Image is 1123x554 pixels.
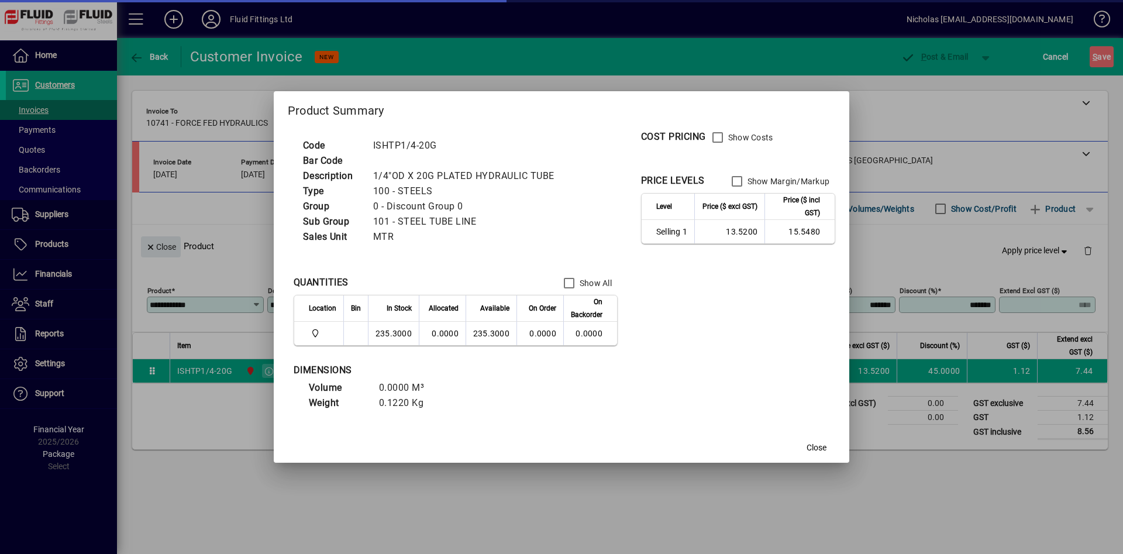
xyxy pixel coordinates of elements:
td: 100 - STEELS [367,184,569,199]
td: Type [297,184,367,199]
td: Sub Group [297,214,367,229]
td: MTR [367,229,569,245]
span: On Backorder [571,295,602,321]
div: QUANTITIES [294,276,349,290]
label: Show All [577,277,612,289]
div: PRICE LEVELS [641,174,705,188]
td: Sales Unit [297,229,367,245]
span: Price ($ excl GST) [702,200,757,213]
td: Description [297,168,367,184]
span: Allocated [429,302,459,315]
h2: Product Summary [274,91,849,125]
td: Code [297,138,367,153]
td: 235.3000 [368,322,419,345]
td: Weight [303,395,373,411]
span: In Stock [387,302,412,315]
td: ISHTP1/4-20G [367,138,569,153]
span: 0.0000 [529,329,556,338]
button: Close [798,437,835,458]
td: Bar Code [297,153,367,168]
td: 1/4"OD X 20G PLATED HYDRAULIC TUBE [367,168,569,184]
td: Volume [303,380,373,395]
td: 101 - STEEL TUBE LINE [367,214,569,229]
span: Location [309,302,336,315]
div: COST PRICING [641,130,706,144]
td: Group [297,199,367,214]
td: 0 - Discount Group 0 [367,199,569,214]
label: Show Costs [726,132,773,143]
span: Selling 1 [656,226,687,238]
div: DIMENSIONS [294,363,586,377]
label: Show Margin/Markup [745,176,830,187]
td: 15.5480 [764,220,835,243]
span: Level [656,200,672,213]
td: 13.5200 [694,220,764,243]
td: 0.0000 M³ [373,380,443,395]
td: 235.3000 [466,322,516,345]
span: Bin [351,302,361,315]
td: 0.0000 [419,322,466,345]
td: 0.0000 [563,322,617,345]
span: Available [480,302,509,315]
span: Price ($ incl GST) [772,194,820,219]
span: Close [807,442,826,454]
td: 0.1220 Kg [373,395,443,411]
span: On Order [529,302,556,315]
